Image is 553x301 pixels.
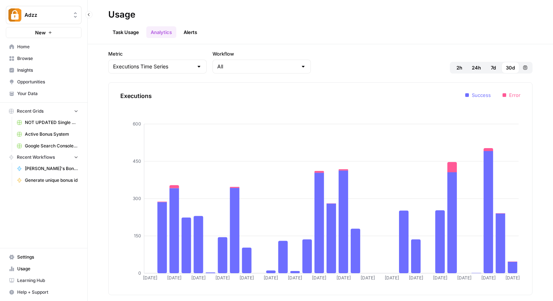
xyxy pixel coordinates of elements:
[133,121,141,127] tspan: 600
[25,119,78,126] span: NOT UPDATED Single Bonus Creation
[167,275,181,281] tspan: [DATE]
[6,275,82,286] a: Learning Hub
[17,90,78,97] span: Your Data
[433,275,447,281] tspan: [DATE]
[506,64,515,71] span: 30d
[17,79,78,85] span: Opportunities
[25,131,78,138] span: Active Bonus System
[385,275,399,281] tspan: [DATE]
[6,27,82,38] button: New
[361,275,375,281] tspan: [DATE]
[143,275,157,281] tspan: [DATE]
[491,64,496,71] span: 7d
[6,76,82,88] a: Opportunities
[472,64,481,71] span: 24h
[17,55,78,62] span: Browse
[6,106,82,117] button: Recent Grids
[179,26,202,38] a: Alerts
[25,11,69,19] span: Adzz
[17,266,78,272] span: Usage
[138,270,141,276] tspan: 0
[108,50,207,57] label: Metric
[467,62,485,74] button: 24h
[113,63,193,70] input: Executions Time Series
[6,53,82,64] a: Browse
[215,275,230,281] tspan: [DATE]
[336,275,351,281] tspan: [DATE]
[14,174,82,186] a: Generate unique bonus id
[17,254,78,260] span: Settings
[6,263,82,275] a: Usage
[146,26,176,38] a: Analytics
[14,163,82,174] a: [PERSON_NAME]'s Bonus Text Creation ARABIC
[17,154,55,161] span: Recent Workflows
[17,289,78,296] span: Help + Support
[481,275,496,281] tspan: [DATE]
[25,143,78,149] span: Google Search Console - [URL][DOMAIN_NAME]
[312,275,326,281] tspan: [DATE]
[191,275,206,281] tspan: [DATE]
[451,62,467,74] button: 2h
[25,177,78,184] span: Generate unique bonus id
[25,165,78,172] span: [PERSON_NAME]'s Bonus Text Creation ARABIC
[465,91,491,99] li: Success
[503,91,520,99] li: Error
[134,233,141,238] tspan: 150
[6,286,82,298] button: Help + Support
[14,117,82,128] a: NOT UPDATED Single Bonus Creation
[17,44,78,50] span: Home
[133,196,141,201] tspan: 300
[14,128,82,140] a: Active Bonus System
[17,108,44,114] span: Recent Grids
[133,158,141,164] tspan: 450
[14,140,82,152] a: Google Search Console - [URL][DOMAIN_NAME]
[6,152,82,163] button: Recent Workflows
[108,9,135,20] div: Usage
[6,64,82,76] a: Insights
[6,251,82,263] a: Settings
[212,50,311,57] label: Workflow
[108,26,143,38] a: Task Usage
[6,6,82,24] button: Workspace: Adzz
[35,29,46,36] span: New
[6,88,82,99] a: Your Data
[6,41,82,53] a: Home
[288,275,302,281] tspan: [DATE]
[17,277,78,284] span: Learning Hub
[485,62,501,74] button: 7d
[505,275,520,281] tspan: [DATE]
[264,275,278,281] tspan: [DATE]
[217,63,297,70] input: All
[17,67,78,74] span: Insights
[409,275,423,281] tspan: [DATE]
[457,275,471,281] tspan: [DATE]
[456,64,462,71] span: 2h
[240,275,254,281] tspan: [DATE]
[8,8,22,22] img: Adzz Logo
